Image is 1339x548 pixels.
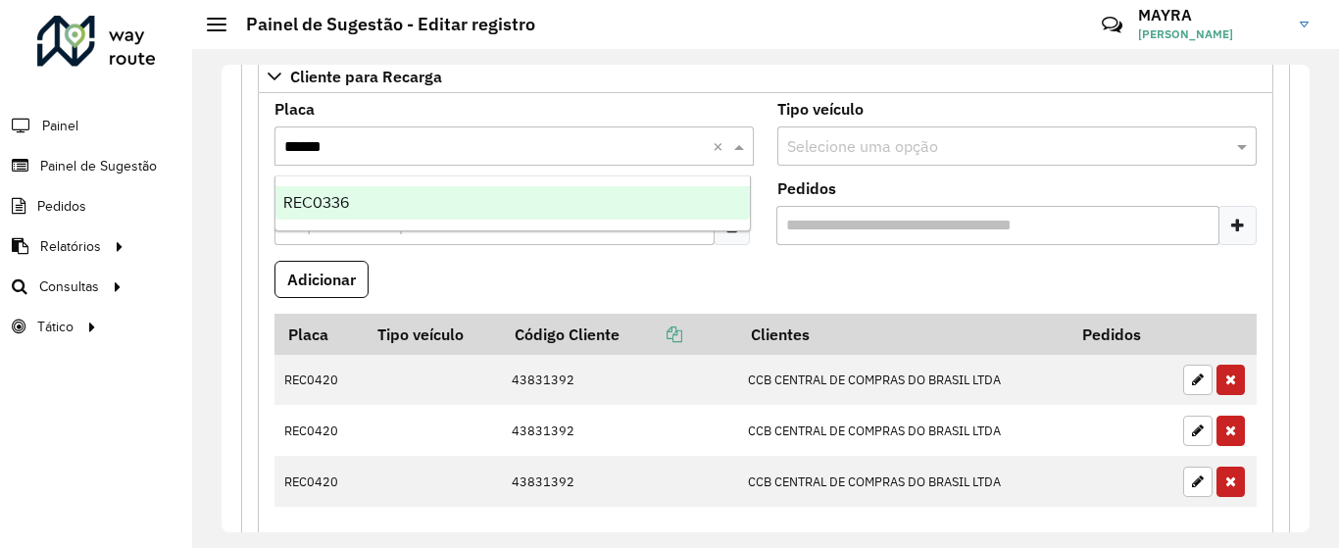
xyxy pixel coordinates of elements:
[502,456,738,507] td: 43831392
[274,355,365,406] td: REC0420
[274,97,315,121] label: Placa
[37,196,86,217] span: Pedidos
[777,176,836,200] label: Pedidos
[274,456,365,507] td: REC0420
[777,97,864,121] label: Tipo veículo
[620,324,682,344] a: Copiar
[713,134,729,158] span: Clear all
[37,317,74,337] span: Tático
[737,405,1068,456] td: CCB CENTRAL DE COMPRAS DO BRASIL LTDA
[737,355,1068,406] td: CCB CENTRAL DE COMPRAS DO BRASIL LTDA
[40,236,101,257] span: Relatórios
[502,405,738,456] td: 43831392
[226,14,535,35] h2: Painel de Sugestão - Editar registro
[274,405,365,456] td: REC0420
[258,60,1273,93] a: Cliente para Recarga
[1068,314,1172,355] th: Pedidos
[1138,25,1285,43] span: [PERSON_NAME]
[365,314,502,355] th: Tipo veículo
[274,175,751,231] ng-dropdown-panel: Options list
[1091,4,1133,46] a: Contato Rápido
[42,116,78,136] span: Painel
[283,194,349,211] span: REC0336
[502,355,738,406] td: 43831392
[39,276,99,297] span: Consultas
[274,314,365,355] th: Placa
[737,314,1068,355] th: Clientes
[502,314,738,355] th: Código Cliente
[1138,6,1285,25] h3: MAYRA
[737,456,1068,507] td: CCB CENTRAL DE COMPRAS DO BRASIL LTDA
[274,261,369,298] button: Adicionar
[290,69,442,84] span: Cliente para Recarga
[40,156,157,176] span: Painel de Sugestão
